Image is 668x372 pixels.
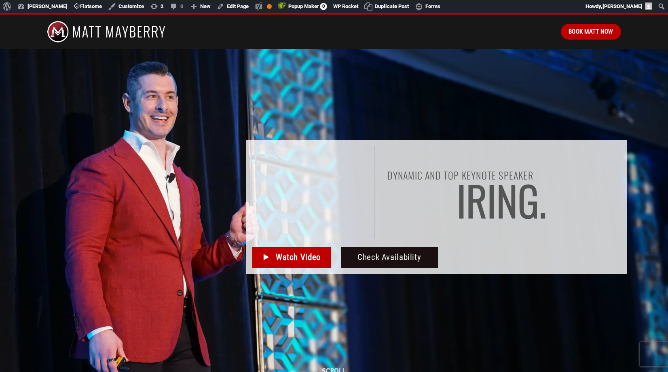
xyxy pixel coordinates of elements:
div: OK [267,4,272,9]
a: Check Availability [341,247,438,268]
span: Check Availability [357,251,421,264]
span: Book Matt Now [569,27,613,36]
img: Matt Mayberry [47,15,165,49]
span: 0 [320,3,327,10]
a: Book Matt Now [561,24,621,39]
span: Watch Video [276,251,321,264]
a: Watch Video [252,247,331,268]
span: [PERSON_NAME] [602,3,643,9]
